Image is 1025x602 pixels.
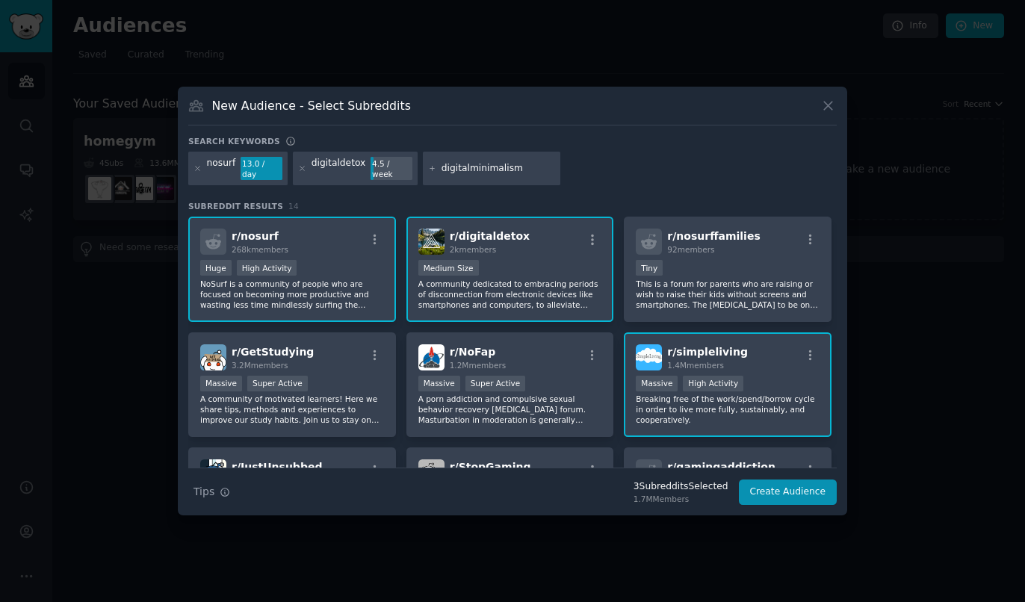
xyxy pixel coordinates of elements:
[636,344,662,370] img: simpleliving
[634,480,728,494] div: 3 Subreddit s Selected
[465,376,526,391] div: Super Active
[418,344,445,370] img: NoFap
[247,376,308,391] div: Super Active
[200,260,232,276] div: Huge
[450,230,530,242] span: r/ digitaldetox
[739,480,837,505] button: Create Audience
[207,157,236,181] div: nosurf
[418,229,445,255] img: digitaldetox
[232,245,288,254] span: 268k members
[200,376,242,391] div: Massive
[200,344,226,370] img: GetStudying
[636,279,820,310] p: This is a forum for parents who are raising or wish to raise their kids without screens and smart...
[667,230,760,242] span: r/ nosurffamilies
[636,260,663,276] div: Tiny
[442,162,555,176] input: New Keyword
[418,260,479,276] div: Medium Size
[288,202,299,211] span: 14
[450,361,507,370] span: 1.2M members
[418,394,602,425] p: A porn addiction and compulsive sexual behavior recovery [MEDICAL_DATA] forum. Masturbation in mo...
[450,245,497,254] span: 2k members
[667,346,748,358] span: r/ simpleliving
[634,494,728,504] div: 1.7M Members
[193,484,214,500] span: Tips
[188,479,235,505] button: Tips
[200,459,226,485] img: JustUnsubbed
[212,98,411,114] h3: New Audience - Select Subreddits
[188,201,283,211] span: Subreddit Results
[241,157,282,181] div: 13.0 / day
[636,376,678,391] div: Massive
[636,394,820,425] p: Breaking free of the work/spend/borrow cycle in order to live more fully, sustainably, and cooper...
[232,361,288,370] span: 3.2M members
[683,376,743,391] div: High Activity
[232,230,279,242] span: r/ nosurf
[667,245,714,254] span: 92 members
[450,461,531,473] span: r/ StopGaming
[200,279,384,310] p: NoSurf is a community of people who are focused on becoming more productive and wasting less time...
[418,459,445,485] img: StopGaming
[312,157,366,181] div: digitaldetox
[188,136,280,146] h3: Search keywords
[667,461,775,473] span: r/ gamingaddiction
[667,361,724,370] span: 1.4M members
[200,394,384,425] p: A community of motivated learners! Here we share tips, methods and experiences to improve our stu...
[450,346,496,358] span: r/ NoFap
[232,461,322,473] span: r/ JustUnsubbed
[418,279,602,310] p: A community dedicated to embracing periods of disconnection from electronic devices like smartpho...
[232,346,314,358] span: r/ GetStudying
[418,376,460,391] div: Massive
[371,157,412,181] div: 4.5 / week
[237,260,297,276] div: High Activity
